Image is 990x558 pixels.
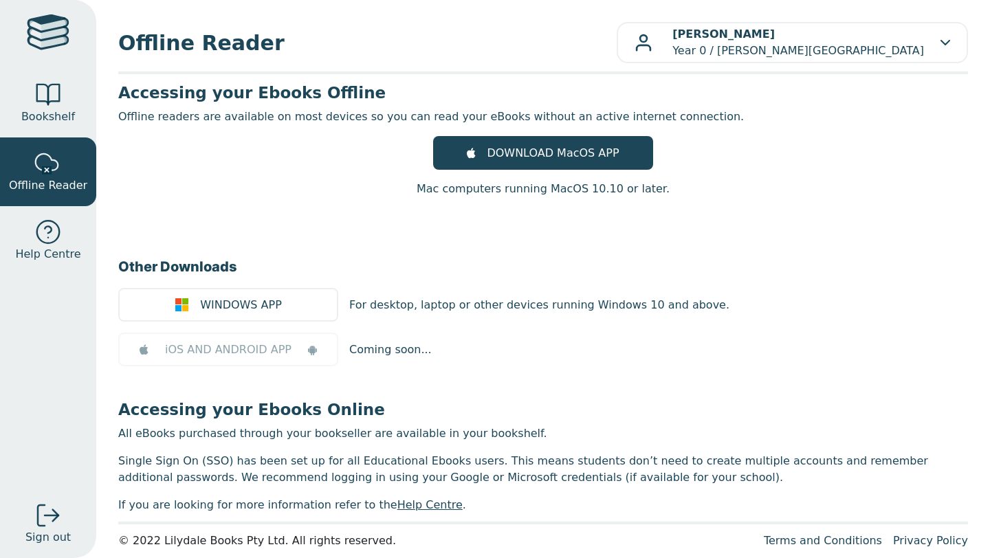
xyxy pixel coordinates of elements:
h3: Other Downloads [118,256,968,277]
div: © 2022 Lilydale Books Pty Ltd. All rights reserved. [118,533,753,549]
span: Help Centre [15,246,80,263]
span: WINDOWS APP [200,297,282,313]
b: [PERSON_NAME] [672,27,775,41]
p: Offline readers are available on most devices so you can read your eBooks without an active inter... [118,109,968,125]
a: DOWNLOAD MacOS APP [433,136,653,170]
a: Terms and Conditions [764,534,882,547]
p: Mac computers running MacOS 10.10 or later. [417,181,670,197]
a: WINDOWS APP [118,288,338,322]
p: For desktop, laptop or other devices running Windows 10 and above. [349,297,729,313]
a: Privacy Policy [893,534,968,547]
span: iOS AND ANDROID APP [165,342,291,358]
span: Sign out [25,529,71,546]
p: Single Sign On (SSO) has been set up for all Educational Ebooks users. This means students don’t ... [118,453,968,486]
p: All eBooks purchased through your bookseller are available in your bookshelf. [118,425,968,442]
h3: Accessing your Ebooks Offline [118,82,968,103]
button: [PERSON_NAME]Year 0 / [PERSON_NAME][GEOGRAPHIC_DATA] [617,22,968,63]
span: Bookshelf [21,109,75,125]
p: Coming soon... [349,342,432,358]
p: If you are looking for more information refer to the . [118,497,968,513]
p: Year 0 / [PERSON_NAME][GEOGRAPHIC_DATA] [672,26,924,59]
a: Help Centre [397,498,463,511]
h3: Accessing your Ebooks Online [118,399,968,420]
span: DOWNLOAD MacOS APP [487,145,619,161]
span: Offline Reader [118,27,617,58]
span: Offline Reader [9,177,87,194]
